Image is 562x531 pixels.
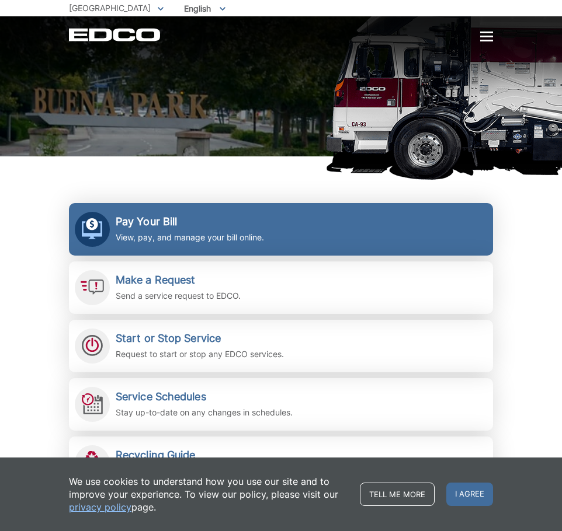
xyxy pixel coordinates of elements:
[116,406,293,419] p: Stay up-to-date on any changes in schedules.
[69,261,493,314] a: Make a Request Send a service request to EDCO.
[69,501,131,513] a: privacy policy
[116,390,293,403] h2: Service Schedules
[69,203,493,256] a: Pay Your Bill View, pay, and manage your bill online.
[69,475,348,513] p: We use cookies to understand how you use our site and to improve your experience. To view our pol...
[69,3,151,13] span: [GEOGRAPHIC_DATA]
[69,378,493,431] a: Service Schedules Stay up-to-date on any changes in schedules.
[69,436,493,489] a: Recycling Guide Learn what you need to know about recycling.
[116,289,241,302] p: Send a service request to EDCO.
[116,274,241,287] h2: Make a Request
[116,332,284,345] h2: Start or Stop Service
[116,449,293,462] h2: Recycling Guide
[69,28,162,41] a: EDCD logo. Return to the homepage.
[116,348,284,361] p: Request to start or stop any EDCO services.
[116,231,264,244] p: View, pay, and manage your bill online.
[116,215,264,228] h2: Pay Your Bill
